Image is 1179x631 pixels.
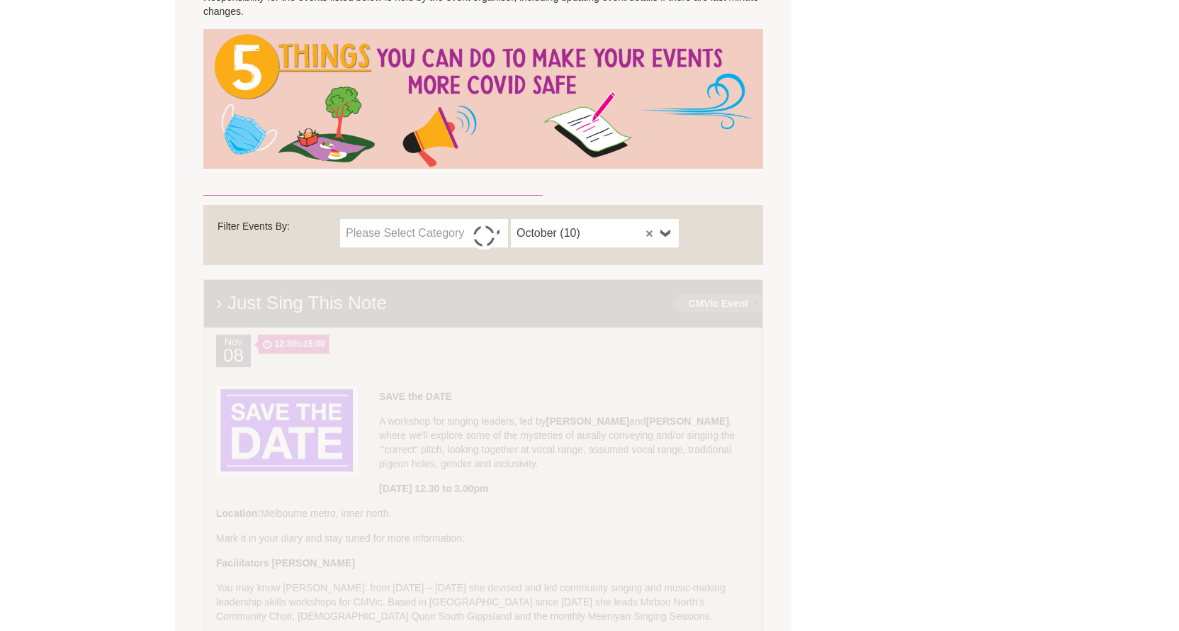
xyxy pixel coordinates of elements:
[340,219,508,247] a: Please Select Category
[220,349,247,367] h2: 08
[216,557,269,569] strong: Facilitators
[511,219,679,247] a: October (10)
[546,415,629,427] strong: [PERSON_NAME]
[274,339,296,349] strong: 12:30
[646,415,729,427] strong: [PERSON_NAME]
[216,508,261,519] strong: Location:
[414,483,488,494] strong: 12.30 to 3.00pm
[688,298,748,309] strong: CMVic Event
[202,278,765,328] h2: › Just Sing This Note
[258,335,329,354] span: to
[216,531,750,545] p: Mark it in your diary and stay tuned for more information:
[272,557,355,569] strong: [PERSON_NAME]
[517,225,655,242] span: October (10)
[216,386,358,476] img: GENERIC-Save-the-Date.jpg
[346,225,484,242] span: Please Select Category
[379,391,452,402] strong: SAVE the DATE
[216,335,251,367] div: Nov
[216,581,750,623] p: You may know [PERSON_NAME]: from [DATE] – [DATE] she devised and led community singing and music-...
[216,506,750,520] p: Melbourne metro, inner north.
[203,179,763,198] h3: _________________________________________
[303,339,325,349] strong: 15:00
[218,219,340,240] div: Filter Events By:
[379,483,412,494] strong: [DATE]
[216,414,750,471] p: A workshop for singing leaders, led by and , where we'll explore some of the mysteries of aurally...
